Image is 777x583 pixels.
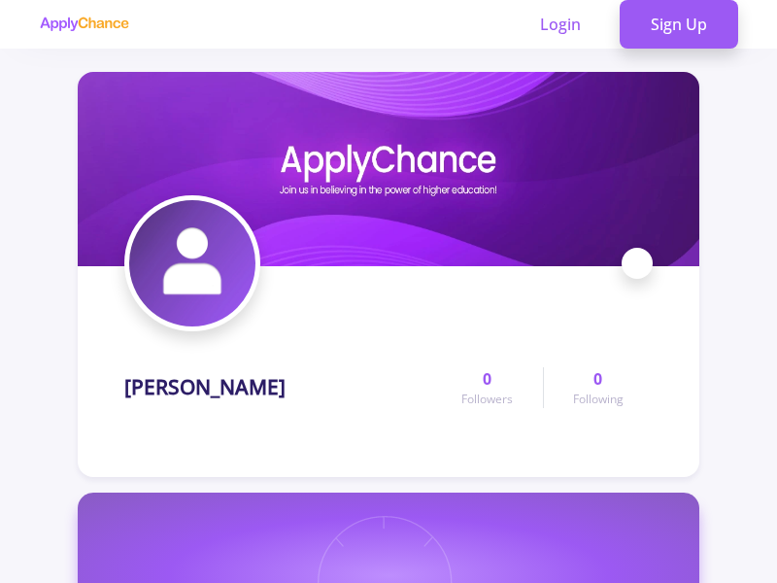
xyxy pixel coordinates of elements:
img: arta hakhamaneshavatar [129,200,255,326]
span: 0 [483,367,491,391]
span: 0 [593,367,602,391]
h1: [PERSON_NAME] [124,375,286,399]
a: 0Followers [432,367,542,408]
a: 0Following [543,367,653,408]
span: Followers [461,391,513,408]
span: Following [573,391,624,408]
img: arta hakhamaneshcover image [78,72,699,266]
img: applychance logo text only [39,17,129,32]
